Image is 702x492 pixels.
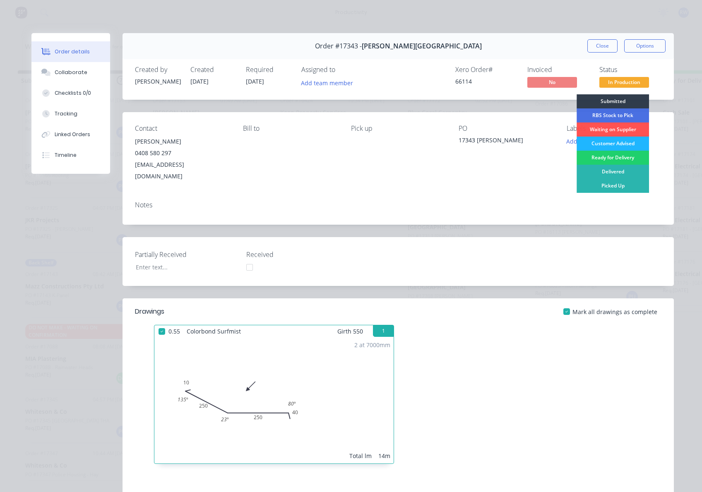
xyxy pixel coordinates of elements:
div: [PERSON_NAME] [135,77,180,86]
button: Close [587,39,618,53]
span: [DATE] [190,77,209,85]
div: Contact [135,125,230,132]
div: Submitted [577,94,649,108]
div: Bill to [243,125,338,132]
div: PO [459,125,553,132]
div: Drawings [135,307,164,317]
span: [PERSON_NAME][GEOGRAPHIC_DATA] [362,42,482,50]
div: Created [190,66,236,74]
div: Customer Advised [577,137,649,151]
div: [PERSON_NAME] [135,136,230,147]
div: 66114 [455,77,517,86]
div: Status [599,66,661,74]
div: Delivered [577,165,649,179]
span: Colorbond Surfmist [183,325,244,337]
div: 0408 580 297 [135,147,230,159]
div: Ready for Delivery [577,151,649,165]
div: Tracking [55,110,77,118]
button: Timeline [31,145,110,166]
div: Collaborate [55,69,87,76]
div: Picked Up [577,179,649,193]
button: Linked Orders [31,124,110,145]
button: Checklists 0/0 [31,83,110,103]
div: 2 at 7000mm [354,341,390,349]
div: Xero Order # [455,66,517,74]
button: Tracking [31,103,110,124]
button: Add team member [297,77,358,88]
div: Pick up [351,125,446,132]
div: 01025025040135º23º80º2 at 7000mmTotal lm14m [154,337,394,463]
button: Add labels [562,136,600,147]
div: Timeline [55,151,77,159]
div: Notes [135,201,661,209]
div: Labels [567,125,661,132]
span: 0.55 [165,325,183,337]
span: Order #17343 - [315,42,362,50]
span: Girth 550 [337,325,363,337]
div: 17343 [PERSON_NAME] [459,136,553,147]
div: RBS Stock to Pick [577,108,649,122]
button: In Production [599,77,649,89]
span: No [527,77,577,87]
button: 1 [373,325,394,337]
div: Required [246,66,291,74]
div: Order details [55,48,90,55]
div: Assigned to [301,66,384,74]
label: Received [246,250,350,259]
button: Order details [31,41,110,62]
div: [PERSON_NAME]0408 580 297[EMAIL_ADDRESS][DOMAIN_NAME] [135,136,230,182]
div: Created by [135,66,180,74]
div: Waiting on Supplier [577,122,649,137]
div: Checklists 0/0 [55,89,91,97]
div: Invoiced [527,66,589,74]
span: [DATE] [246,77,264,85]
label: Partially Received [135,250,238,259]
button: Add team member [301,77,358,88]
span: Mark all drawings as complete [572,307,657,316]
div: 14m [378,451,390,460]
div: Total lm [349,451,372,460]
div: [EMAIL_ADDRESS][DOMAIN_NAME] [135,159,230,182]
span: In Production [599,77,649,87]
div: Linked Orders [55,131,90,138]
button: Collaborate [31,62,110,83]
button: Options [624,39,666,53]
